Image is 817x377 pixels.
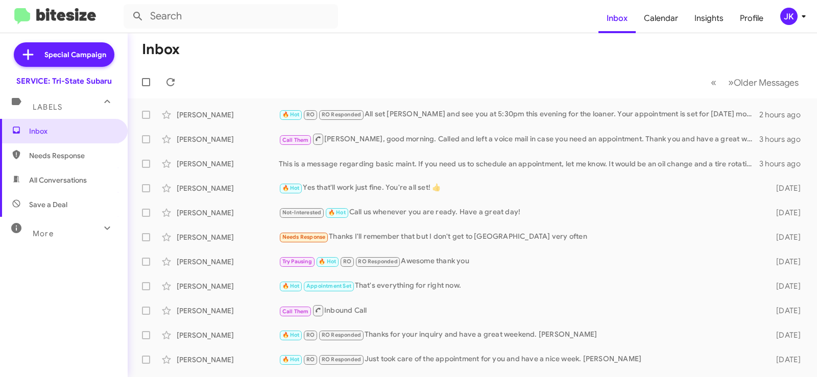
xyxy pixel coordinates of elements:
div: [DATE] [762,281,809,291]
div: [PERSON_NAME] [177,110,279,120]
div: [PERSON_NAME] [177,134,279,144]
div: [PERSON_NAME] [177,355,279,365]
h1: Inbox [142,41,180,58]
button: Previous [705,72,723,93]
span: RO Responded [322,356,361,363]
a: Profile [732,4,772,33]
span: Appointment Set [306,283,351,289]
div: 3 hours ago [759,134,809,144]
nav: Page navigation example [705,72,805,93]
span: Save a Deal [29,199,67,210]
div: Yes that'll work just fine. You're all set! 👍 [279,182,762,194]
div: [DATE] [762,355,809,365]
div: That's everything for right now. [279,280,762,292]
span: More [33,229,54,238]
div: [DATE] [762,330,809,340]
a: Inbox [598,4,636,33]
div: [PERSON_NAME] [177,159,279,169]
span: RO Responded [358,258,397,265]
span: RO [343,258,351,265]
span: » [728,76,734,89]
a: Insights [686,4,732,33]
div: [PERSON_NAME] [177,330,279,340]
span: Try Pausing [282,258,312,265]
span: 🔥 Hot [319,258,336,265]
div: [PERSON_NAME] [177,257,279,267]
div: SERVICE: Tri-State Subaru [16,76,112,86]
span: RO Responded [322,111,361,118]
button: JK [772,8,806,25]
span: 🔥 Hot [328,209,346,216]
span: Older Messages [734,77,799,88]
div: 2 hours ago [759,110,809,120]
div: Thanks I'll remember that but I don't get to [GEOGRAPHIC_DATA] very often [279,231,762,243]
a: Special Campaign [14,42,114,67]
div: [PERSON_NAME] [177,183,279,193]
span: 🔥 Hot [282,332,300,338]
div: [PERSON_NAME] [177,208,279,218]
div: Just took care of the appointment for you and have a nice week. [PERSON_NAME] [279,354,762,365]
div: Inbound Call [279,304,762,317]
a: Calendar [636,4,686,33]
div: Thanks for your inquiry and have a great weekend. [PERSON_NAME] [279,329,762,341]
div: This is a message regarding basic maint. If you need us to schedule an appointment, let me know. ... [279,159,759,169]
button: Next [722,72,805,93]
span: RO [306,111,315,118]
input: Search [124,4,338,29]
div: Call us whenever you are ready. Have a great day! [279,207,762,218]
div: JK [780,8,798,25]
div: All set [PERSON_NAME] and see you at 5:30pm this evening for the loaner. Your appointment is set ... [279,109,759,120]
div: [DATE] [762,208,809,218]
div: [DATE] [762,257,809,267]
span: 🔥 Hot [282,185,300,191]
span: Labels [33,103,62,112]
span: 🔥 Hot [282,283,300,289]
span: RO [306,332,315,338]
span: Call Them [282,308,309,315]
div: [PERSON_NAME] [177,281,279,291]
span: RO Responded [322,332,361,338]
span: Call Them [282,137,309,143]
div: 3 hours ago [759,159,809,169]
div: [DATE] [762,232,809,242]
span: RO [306,356,315,363]
div: [DATE] [762,306,809,316]
div: [PERSON_NAME] [177,232,279,242]
span: All Conversations [29,175,87,185]
span: « [711,76,716,89]
span: 🔥 Hot [282,356,300,363]
span: 🔥 Hot [282,111,300,118]
div: Awesome thank you [279,256,762,267]
span: Special Campaign [44,49,106,60]
span: Needs Response [29,150,116,161]
span: Needs Response [282,234,326,240]
div: [PERSON_NAME] [177,306,279,316]
div: [PERSON_NAME], good morning. Called and left a voice mail in case you need an appointment. Thank ... [279,133,759,145]
span: Not-Interested [282,209,322,216]
span: Inbox [29,126,116,136]
div: [DATE] [762,183,809,193]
